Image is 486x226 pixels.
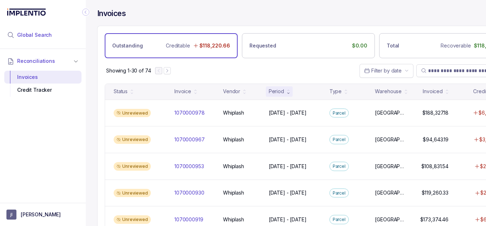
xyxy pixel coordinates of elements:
div: Remaining page entries [106,67,151,74]
p: Creditable [166,42,190,49]
p: [DATE] - [DATE] [269,136,307,143]
p: [GEOGRAPHIC_DATA] [375,163,406,170]
p: [PERSON_NAME] [21,211,61,218]
p: $188,327.18 [422,109,448,116]
p: $119,260.33 [422,189,448,196]
search: Date Range Picker [364,67,402,74]
h4: Invoices [97,9,126,19]
span: Global Search [17,31,52,39]
p: Whiplash [223,216,244,223]
p: Parcel [333,163,346,170]
div: Status [114,88,128,95]
p: [GEOGRAPHIC_DATA] [375,109,406,116]
div: Type [329,88,342,95]
p: $173,374.46 [420,216,448,223]
div: Unreviewed [114,109,151,117]
div: Unreviewed [114,189,151,197]
div: Invoices [10,71,76,84]
div: Unreviewed [114,215,151,224]
button: Next Page [164,67,171,74]
p: $94,643.19 [423,136,448,143]
p: Parcel [333,190,346,197]
button: Reconciliations [4,53,81,69]
span: Reconciliations [17,57,55,65]
div: Collapse Icon [81,8,90,16]
p: Showing 1-30 of 74 [106,67,151,74]
p: [GEOGRAPHIC_DATA] [375,136,406,143]
p: Requested [249,42,276,49]
p: [DATE] - [DATE] [269,189,307,196]
div: Credit Tracker [10,84,76,96]
div: Invoiced [423,88,443,95]
p: $0.00 [352,42,367,49]
p: 1070000930 [174,189,204,196]
span: User initials [6,210,16,220]
p: 1070000978 [174,109,205,116]
p: Recoverable [441,42,471,49]
p: Whiplash [223,163,244,170]
p: Whiplash [223,189,244,196]
div: Period [269,88,284,95]
span: Filter by date [371,67,402,74]
p: Whiplash [223,136,244,143]
p: Parcel [333,216,346,223]
div: Unreviewed [114,135,151,144]
p: Parcel [333,110,346,117]
button: Date Range Picker [359,64,413,77]
p: Total [387,42,399,49]
div: Unreviewed [114,162,151,171]
p: [DATE] - [DATE] [269,109,307,116]
p: 1070000953 [174,163,204,170]
p: Outstanding [112,42,143,49]
p: $108,831.54 [421,163,448,170]
p: 1070000919 [174,216,203,223]
p: Whiplash [223,109,244,116]
p: [GEOGRAPHIC_DATA] [375,189,406,196]
button: User initials[PERSON_NAME] [6,210,79,220]
p: [DATE] - [DATE] [269,216,307,223]
div: Invoice [174,88,191,95]
div: Reconciliations [4,69,81,98]
p: [GEOGRAPHIC_DATA] [375,216,406,223]
p: $118,220.66 [199,42,230,49]
p: Parcel [333,136,346,143]
div: Warehouse [375,88,402,95]
p: [DATE] - [DATE] [269,163,307,170]
div: Vendor [223,88,240,95]
p: 1070000967 [174,136,205,143]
